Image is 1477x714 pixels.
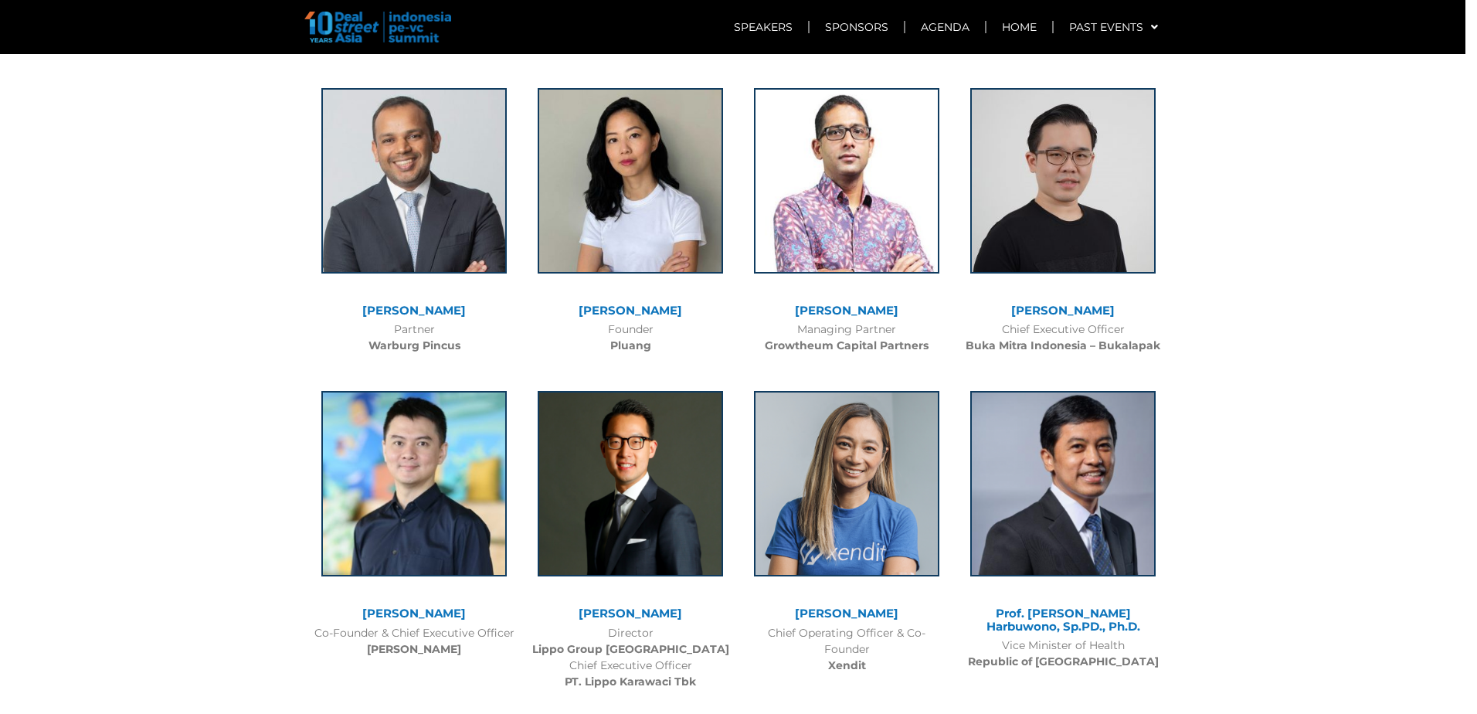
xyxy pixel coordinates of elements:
[314,321,514,354] div: Partner
[795,606,898,620] a: [PERSON_NAME]
[314,625,514,658] div: Co-Founder & Chief Executive Officer
[321,391,507,576] img: Vincent Iswara
[986,9,1052,45] a: Home
[905,9,985,45] a: Agenda
[362,303,466,318] a: [PERSON_NAME]
[963,637,1163,670] div: Vice Minister of Health
[367,642,461,656] b: [PERSON_NAME]
[362,606,466,620] a: [PERSON_NAME]
[968,654,1159,668] b: Republic of [GEOGRAPHIC_DATA]
[321,88,507,274] img: Saurabh N. Agarwal
[718,9,808,45] a: Speakers
[579,303,682,318] a: [PERSON_NAME]
[530,321,731,354] div: Founder
[754,88,939,274] img: Amit Kunal
[746,321,947,354] div: Managing Partner
[746,625,947,674] div: Chief Operating Officer & Co-Founder
[970,391,1156,576] img: Prof. dr. Dante Saksono Harbuwono, Sp.PD., Ph.D.
[530,625,731,690] div: Director Chief Executive Officer
[963,321,1163,354] div: Chief Executive Officer
[970,88,1156,274] img: Howard Gani
[368,338,460,352] b: Warburg Pincus
[754,391,939,576] img: Tessa-Wijaya.png
[565,675,696,688] b: PT. Lippo Karawaci Tbk
[795,303,898,318] a: [PERSON_NAME]
[538,88,723,274] img: Web
[810,9,904,45] a: Sponsors
[538,391,723,576] img: John riady
[579,606,682,620] a: [PERSON_NAME]
[1011,303,1115,318] a: [PERSON_NAME]
[986,606,1140,634] a: Prof. [PERSON_NAME] Harbuwono, Sp.PD., Ph.D.
[966,338,1160,352] b: Buka Mitra Indonesia – Bukalapak
[828,658,866,672] b: Xendit
[610,338,651,352] b: Pluang
[765,338,929,352] b: Growtheum Capital Partners
[532,642,729,656] b: Lippo Group [GEOGRAPHIC_DATA]
[1054,9,1173,45] a: Past Events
